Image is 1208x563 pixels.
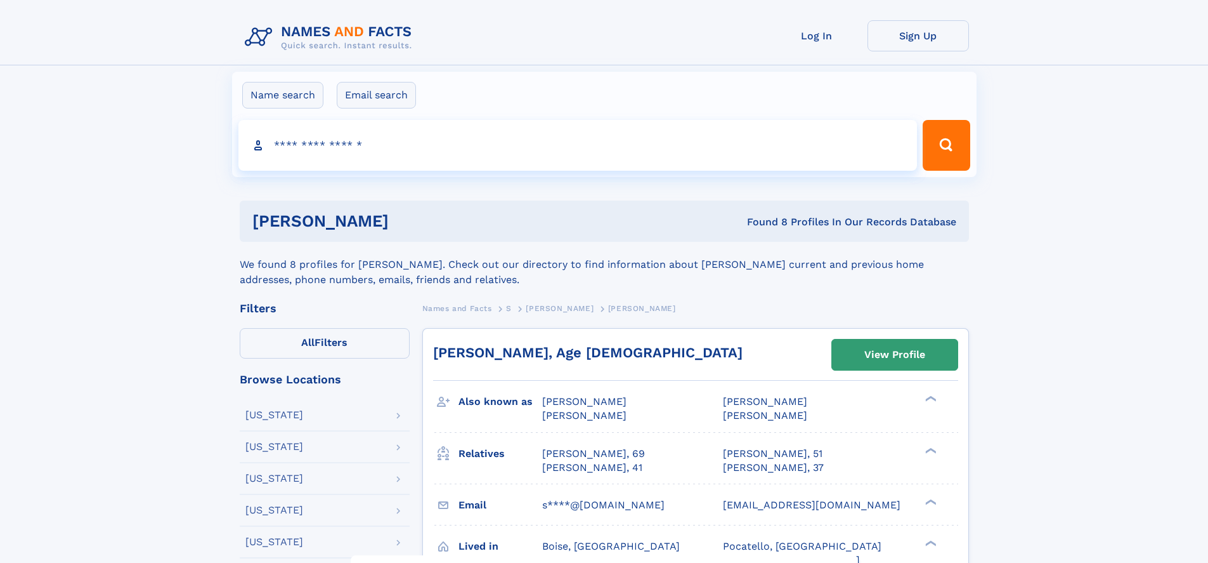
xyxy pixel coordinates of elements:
div: ❯ [922,498,937,506]
a: [PERSON_NAME], Age [DEMOGRAPHIC_DATA] [433,345,743,361]
div: [US_STATE] [245,474,303,484]
span: S [506,304,512,313]
button: Search Button [923,120,970,171]
span: Boise, [GEOGRAPHIC_DATA] [542,540,680,552]
div: ❯ [922,446,937,454]
div: We found 8 profiles for [PERSON_NAME]. Check out our directory to find information about [PERSON_... [240,242,969,288]
span: [PERSON_NAME] [723,409,807,421]
a: [PERSON_NAME], 37 [723,461,824,475]
div: [US_STATE] [245,537,303,547]
span: [PERSON_NAME] [542,409,627,421]
div: [US_STATE] [245,410,303,420]
a: [PERSON_NAME] [526,300,594,316]
span: [PERSON_NAME] [542,395,627,407]
span: [PERSON_NAME] [526,304,594,313]
div: Browse Locations [240,374,410,385]
label: Name search [242,82,323,109]
div: Filters [240,303,410,314]
h3: Relatives [458,443,542,465]
span: All [301,336,315,348]
input: search input [238,120,918,171]
label: Filters [240,328,410,359]
span: [PERSON_NAME] [723,395,807,407]
a: S [506,300,512,316]
span: Pocatello, [GEOGRAPHIC_DATA] [723,540,881,552]
label: Email search [337,82,416,109]
img: Logo Names and Facts [240,20,422,55]
div: View Profile [864,340,925,369]
a: View Profile [832,340,958,370]
div: [US_STATE] [245,442,303,452]
a: Names and Facts [422,300,492,316]
a: [PERSON_NAME], 41 [542,461,642,475]
div: Found 8 Profiles In Our Records Database [568,215,956,229]
div: ❯ [922,539,937,547]
h1: [PERSON_NAME] [252,213,568,229]
div: ❯ [922,395,937,403]
h3: Lived in [458,536,542,557]
h3: Email [458,494,542,516]
a: [PERSON_NAME], 51 [723,447,822,461]
h3: Also known as [458,391,542,413]
div: [US_STATE] [245,505,303,515]
a: Sign Up [867,20,969,51]
span: [EMAIL_ADDRESS][DOMAIN_NAME] [723,499,900,511]
a: Log In [766,20,867,51]
span: [PERSON_NAME] [608,304,676,313]
a: [PERSON_NAME], 69 [542,447,645,461]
